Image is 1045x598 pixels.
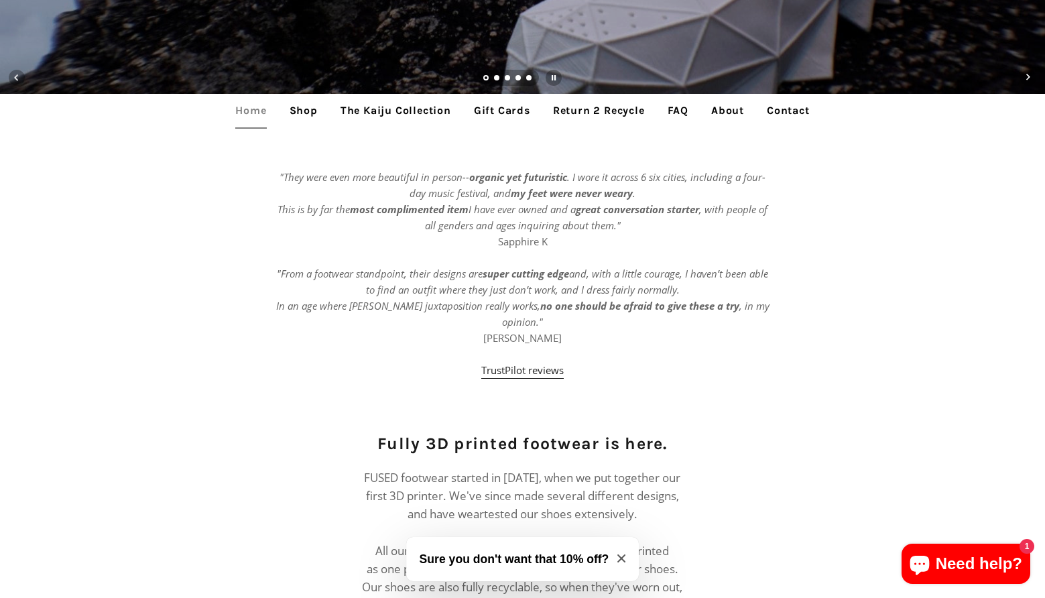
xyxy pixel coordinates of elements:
[464,94,540,127] a: Gift Cards
[483,267,569,280] strong: super cutting edge
[2,63,32,93] button: Previous slide
[469,202,576,216] em: I have ever owned and a
[280,94,328,127] a: Shop
[757,94,820,127] a: Contact
[410,170,765,200] em: . I wore it across 6 six cities, including a four-day music festival, and
[511,186,633,200] strong: my feet were never weary
[543,94,655,127] a: Return 2 Recycle
[481,363,564,379] a: TrustPilot reviews
[515,76,522,82] a: Load slide 4
[276,267,769,312] em: and, with a little courage, I haven’t been able to find an outfit where they just don’t work, and...
[275,169,771,378] p: Sapphire K [PERSON_NAME]
[361,432,684,455] h2: Fully 3D printed footwear is here.
[658,94,698,127] a: FAQ
[225,94,276,127] a: Home
[505,76,511,82] a: Load slide 3
[469,170,567,184] strong: organic yet futuristic
[576,202,699,216] strong: great conversation starter
[701,94,754,127] a: About
[898,544,1034,587] inbox-online-store-chat: Shopify online store chat
[494,76,501,82] a: Load slide 2
[1013,63,1043,93] button: Next slide
[277,267,483,280] em: "From a footwear standpoint, their designs are
[330,94,461,127] a: The Kaiju Collection
[540,299,739,312] strong: no one should be afraid to give these a try
[539,63,568,93] button: Pause slideshow
[502,299,770,328] em: , in my opinion."
[483,76,490,82] a: Slide 1, current
[350,202,469,216] strong: most complimented item
[526,76,533,82] a: Load slide 5
[280,170,469,184] em: "They were even more beautiful in person--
